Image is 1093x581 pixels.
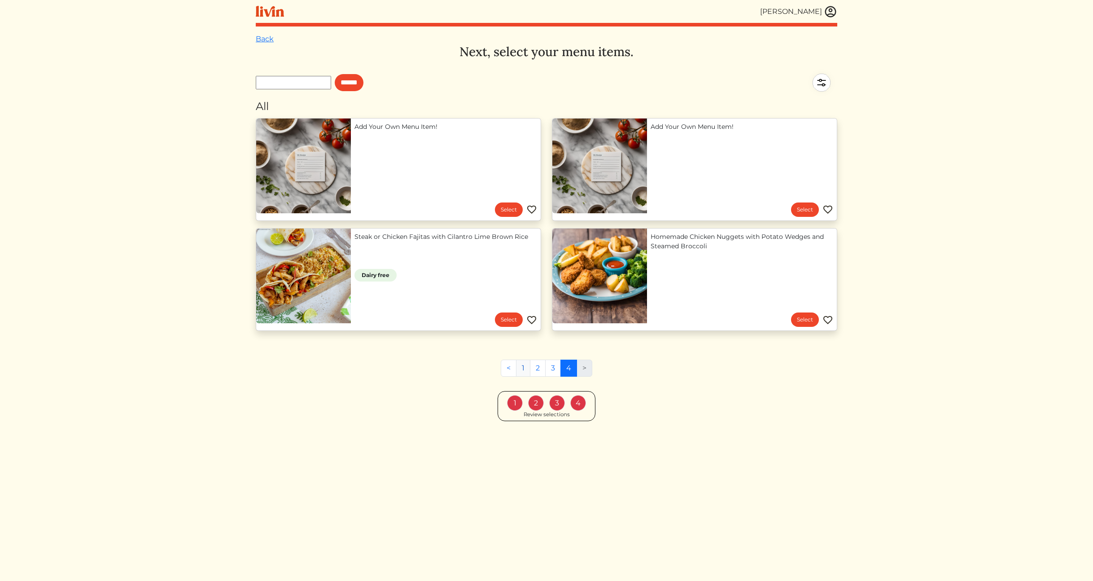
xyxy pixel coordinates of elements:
[528,395,544,411] div: 2
[791,313,819,327] a: Select
[806,67,837,98] img: filter-5a7d962c2457a2d01fc3f3b070ac7679cf81506dd4bc827d76cf1eb68fb85cd7.svg
[560,360,577,377] a: 4
[501,360,592,384] nav: Pages
[530,360,546,377] a: 2
[256,98,837,114] div: All
[651,122,833,132] a: Add Your Own Menu Item!
[354,232,537,242] a: Steak or Chicken Fajitas with Cilantro Lime Brown Rice
[524,411,570,419] div: Review selections
[256,6,284,17] img: livin-logo-a0d97d1a881af30f6274990eb6222085a2533c92bbd1e4f22c21b4f0d0e3210c.svg
[526,315,537,326] img: Favorite menu item
[651,232,833,251] a: Homemade Chicken Nuggets with Potato Wedges and Steamed Broccoli
[822,315,833,326] img: Favorite menu item
[545,360,561,377] a: 3
[526,204,537,215] img: Favorite menu item
[501,360,516,377] a: Previous
[791,202,819,217] a: Select
[824,5,837,18] img: user_account-e6e16d2ec92f44fc35f99ef0dc9cddf60790bfa021a6ecb1c896eb5d2907b31c.svg
[760,6,822,17] div: [PERSON_NAME]
[354,122,537,132] a: Add Your Own Menu Item!
[256,44,837,60] h3: Next, select your menu items.
[570,395,586,411] div: 4
[256,35,274,43] a: Back
[495,313,523,327] a: Select
[549,395,565,411] div: 3
[498,391,595,421] a: 1 2 3 4 Review selections
[822,204,833,215] img: Favorite menu item
[495,202,523,217] a: Select
[507,395,523,411] div: 1
[516,360,530,377] a: 1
